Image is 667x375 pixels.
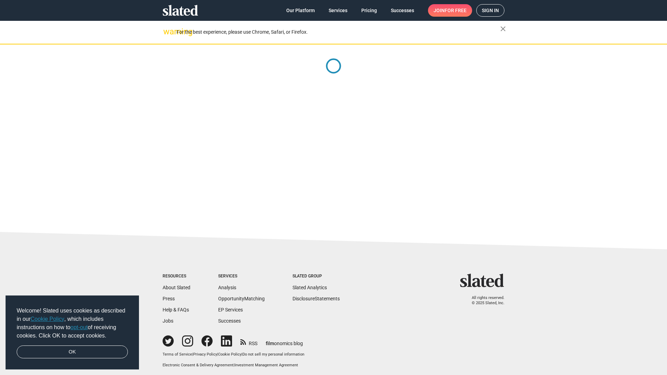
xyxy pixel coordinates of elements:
[293,285,327,290] a: Slated Analytics
[17,345,128,359] a: dismiss cookie message
[240,336,257,347] a: RSS
[218,285,236,290] a: Analysis
[293,274,340,279] div: Slated Group
[482,5,499,16] span: Sign in
[293,296,340,301] a: DisclosureStatements
[391,4,414,17] span: Successes
[163,318,173,324] a: Jobs
[163,363,233,367] a: Electronic Consent & Delivery Agreement
[218,352,241,357] a: Cookie Policy
[266,335,303,347] a: filmonomics blog
[218,307,243,312] a: EP Services
[428,4,472,17] a: Joinfor free
[434,4,467,17] span: Join
[217,352,218,357] span: |
[218,318,241,324] a: Successes
[6,295,139,370] div: cookieconsent
[476,4,504,17] a: Sign in
[218,274,265,279] div: Services
[499,25,507,33] mat-icon: close
[31,316,64,322] a: Cookie Policy
[464,295,504,306] p: All rights reserved. © 2025 Slated, Inc.
[233,363,234,367] span: |
[163,285,190,290] a: About Slated
[17,307,128,340] span: Welcome! Slated uses cookies as described in our , which includes instructions on how to of recei...
[281,4,320,17] a: Our Platform
[193,352,217,357] a: Privacy Policy
[445,4,467,17] span: for free
[329,4,347,17] span: Services
[356,4,382,17] a: Pricing
[163,307,189,312] a: Help & FAQs
[361,4,377,17] span: Pricing
[163,352,192,357] a: Terms of Service
[163,27,172,36] mat-icon: warning
[241,352,242,357] span: |
[163,296,175,301] a: Press
[323,4,353,17] a: Services
[71,324,88,330] a: opt-out
[286,4,315,17] span: Our Platform
[218,296,265,301] a: OpportunityMatching
[163,274,190,279] div: Resources
[266,341,274,346] span: film
[385,4,420,17] a: Successes
[234,363,298,367] a: Investment Management Agreement
[242,352,304,357] button: Do not sell my personal information
[192,352,193,357] span: |
[176,27,500,37] div: For the best experience, please use Chrome, Safari, or Firefox.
